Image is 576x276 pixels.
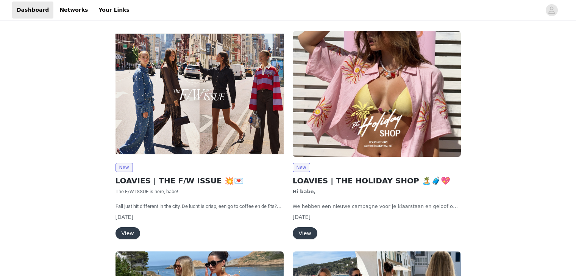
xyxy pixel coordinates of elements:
[116,231,140,236] a: View
[293,214,311,220] span: [DATE]
[293,227,317,239] button: View
[293,203,461,210] p: We hebben een nieuwe campagne voor je klaarstaan en geloof ons: deze wil je inpakken vóór je koff...
[116,227,140,239] button: View
[12,2,53,19] a: Dashboard
[116,189,178,194] span: The F/W ISSUE is here, babe!
[548,4,555,16] div: avatar
[116,214,133,220] span: [DATE]
[293,163,310,172] span: New
[55,2,92,19] a: Networks
[293,31,461,157] img: LOAVIES
[94,2,134,19] a: Your Links
[116,175,284,186] h2: LOAVIES | THE F/W ISSUE 💥💌
[116,203,282,231] span: Fall just hit different in the city. De lucht is crisp, een go to coffee en de fits? On point. De...
[116,31,284,157] img: LOAVIES
[293,175,461,186] h2: LOAVIES | THE HOLIDAY SHOP 🏝️🧳💖
[293,189,316,194] strong: Hi babe,
[116,163,133,172] span: New
[293,231,317,236] a: View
